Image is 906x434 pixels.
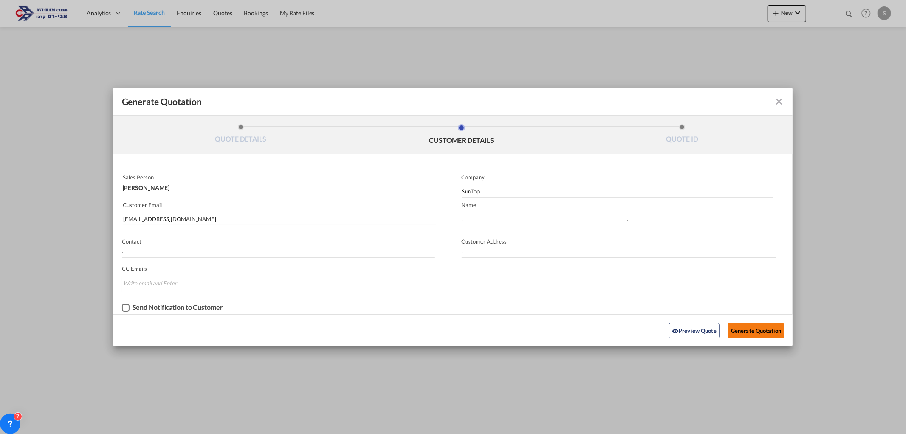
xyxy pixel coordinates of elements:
md-checkbox: Checkbox No Ink [122,304,223,312]
md-dialog: Generate QuotationQUOTE ... [113,88,793,346]
p: Contact [122,238,435,245]
button: Generate Quotation [728,323,784,338]
md-icon: icon-close fg-AAA8AD cursor m-0 [774,96,784,107]
li: QUOTE ID [572,124,793,147]
input: Contact Number [122,245,435,258]
p: Sales Person [123,174,434,181]
p: Company [462,174,773,181]
button: icon-eyePreview Quote [669,323,720,338]
p: Name [462,201,793,208]
input: First Name [462,213,612,225]
p: CC Emails [122,265,756,272]
input: Chips input. [123,276,187,290]
input: Last Name [626,213,776,225]
md-chips-wrap: Chips container. Enter the text area, then type text, and press enter to add a chip. [122,275,756,292]
div: Send Notification to Customer [133,304,223,311]
input: Customer Address [462,245,777,258]
span: Customer Address [462,238,507,245]
input: Company Name [462,185,773,198]
input: Search by Customer Name/Email Id/Company [123,213,436,225]
p: Customer Email [123,201,436,208]
span: Generate Quotation [122,96,202,107]
div: [PERSON_NAME] [123,181,434,191]
li: CUSTOMER DETAILS [351,124,572,147]
md-icon: icon-eye [672,328,679,335]
li: QUOTE DETAILS [130,124,351,147]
